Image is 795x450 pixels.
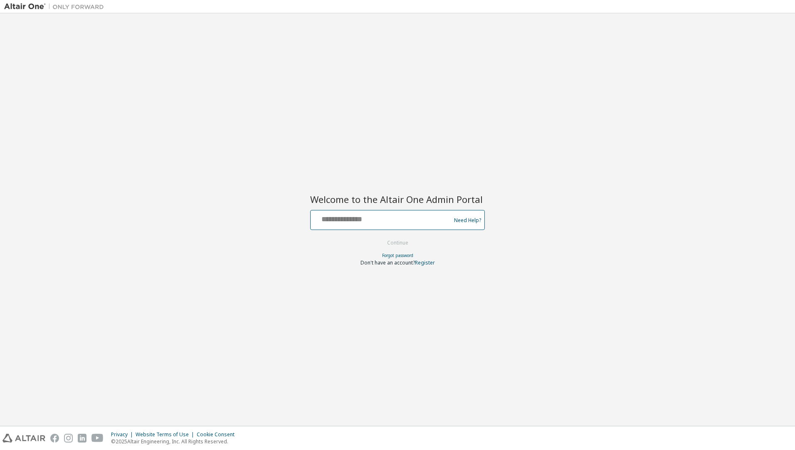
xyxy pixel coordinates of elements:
img: instagram.svg [64,434,73,443]
div: Website Terms of Use [136,431,197,438]
a: Forgot password [382,252,413,258]
img: youtube.svg [91,434,104,443]
a: Register [415,259,435,266]
img: Altair One [4,2,108,11]
p: © 2025 Altair Engineering, Inc. All Rights Reserved. [111,438,239,445]
img: facebook.svg [50,434,59,443]
img: linkedin.svg [78,434,86,443]
span: Don't have an account? [360,259,415,266]
div: Cookie Consent [197,431,239,438]
h2: Welcome to the Altair One Admin Portal [310,193,485,205]
div: Privacy [111,431,136,438]
img: altair_logo.svg [2,434,45,443]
